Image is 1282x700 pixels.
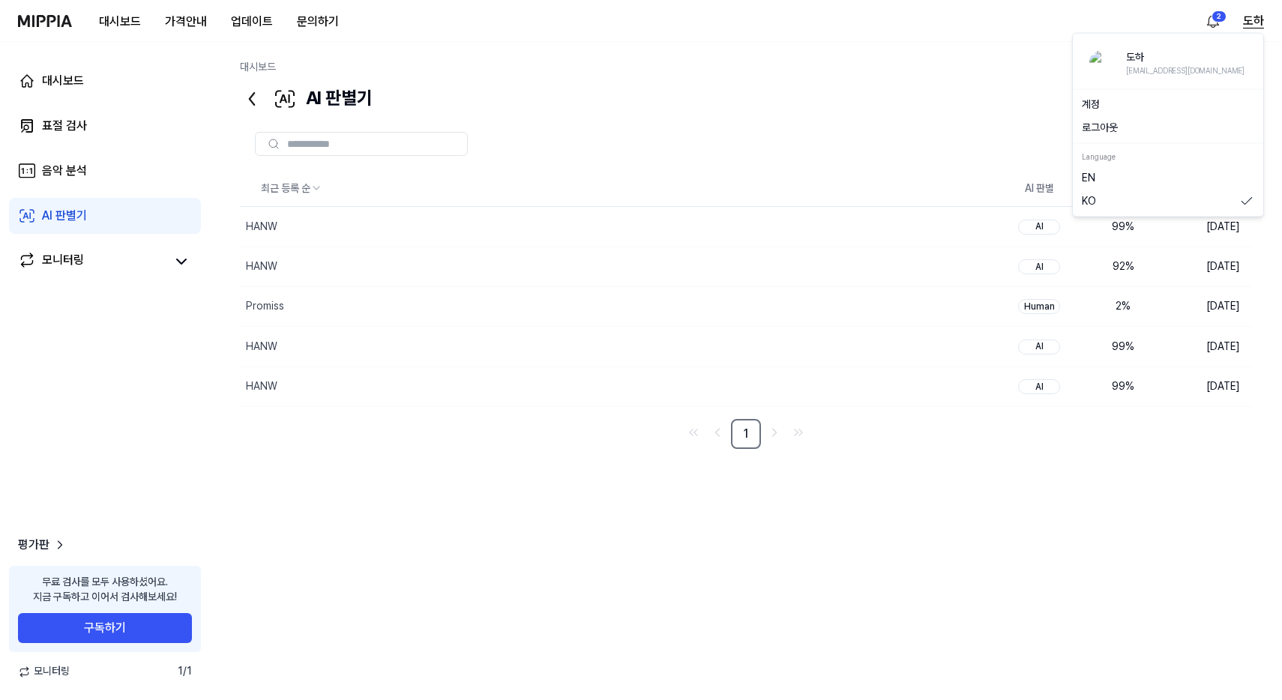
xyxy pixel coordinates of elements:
div: 99 % [1093,379,1153,394]
button: 알림2 [1201,9,1225,33]
div: 도하 [1072,33,1264,217]
a: Go to first page [683,422,704,443]
button: 구독하기 [18,613,192,643]
a: Go to last page [788,422,809,443]
a: 계정 [1082,97,1254,112]
a: KO [1082,194,1254,209]
a: Go to next page [764,422,785,443]
img: logo [18,15,72,27]
div: 2 % [1093,299,1153,314]
div: AI [1018,340,1060,354]
a: 평가판 [18,536,67,554]
a: Go to previous page [707,422,728,443]
img: profile [1089,50,1113,74]
a: 대시보드 [9,63,201,99]
a: EN [1082,170,1254,185]
td: [DATE] [1165,366,1252,406]
div: 2 [1212,10,1227,22]
button: 도하 [1243,12,1264,30]
div: AI 판별기 [240,81,373,117]
div: 모니터링 [42,251,84,272]
button: 업데이트 [219,7,285,37]
div: 표절 검사 [42,117,87,135]
div: AI 판별기 [42,207,87,225]
div: 99 % [1093,220,1153,235]
div: HANW [246,340,277,354]
td: [DATE] [1165,327,1252,366]
img: 알림 [1204,12,1222,30]
div: 음악 분석 [42,162,87,180]
td: [DATE] [1165,207,1252,247]
div: AI [1018,259,1060,274]
a: 음악 분석 [9,153,201,189]
th: AI 판별 [997,171,1081,207]
span: 모니터링 [18,664,70,679]
a: 표절 검사 [9,108,201,144]
div: 무료 검사를 모두 사용하셨어요. 지금 구독하고 이어서 검사해보세요! [33,575,177,604]
button: 문의하기 [285,7,351,37]
nav: pagination [240,419,1252,449]
button: 가격안내 [153,7,219,37]
a: 대시보드 [240,61,276,73]
a: 모니터링 [18,251,165,272]
a: AI 판별기 [9,198,201,234]
a: 업데이트 [219,1,285,42]
div: 대시보드 [42,72,84,90]
div: HANW [246,220,277,235]
button: 대시보드 [87,7,153,37]
div: 99 % [1093,340,1153,354]
span: 1 / 1 [178,664,192,679]
div: AI [1018,379,1060,394]
a: 1 [731,419,761,449]
div: AI [1018,220,1060,235]
div: HANW [246,379,277,394]
div: Promiss [246,299,284,314]
button: 로그아웃 [1082,121,1254,136]
div: 92 % [1093,259,1153,274]
div: [EMAIL_ADDRESS][DOMAIN_NAME] [1126,64,1245,75]
div: 도하 [1126,50,1245,65]
td: [DATE] [1165,247,1252,286]
div: HANW [246,259,277,274]
div: Human [1018,299,1060,314]
td: [DATE] [1165,286,1252,326]
span: 평가판 [18,536,49,554]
